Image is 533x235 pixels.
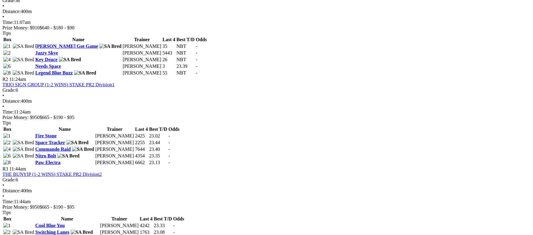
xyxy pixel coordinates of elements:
[2,199,14,204] span: Time:
[35,216,99,222] th: Name
[123,63,162,69] td: [PERSON_NAME]
[100,223,139,229] td: [PERSON_NAME]
[35,44,98,49] a: [PERSON_NAME] Got Game
[100,216,139,222] th: Trainer
[2,14,4,19] span: •
[173,216,184,222] th: Odds
[2,183,4,188] span: •
[95,140,134,146] td: [PERSON_NAME]
[196,64,197,69] span: -
[40,25,75,30] span: $640 - $180 - $90
[176,50,195,56] td: NBT
[3,160,11,165] img: 8
[3,147,11,152] img: 4
[2,115,531,120] div: Prize Money: $950
[59,57,81,62] img: SA Bred
[3,153,11,159] img: 6
[2,88,16,93] span: Grade:
[2,109,14,114] span: Time:
[3,223,11,228] img: 1
[35,230,69,235] a: Switching Lanes
[35,160,60,165] a: Paw Electra
[35,140,65,145] a: Space Tracker
[162,57,176,63] td: 26
[2,194,4,199] span: •
[123,70,162,76] td: [PERSON_NAME]
[2,25,531,31] div: Prize Money: $910
[95,160,134,166] td: [PERSON_NAME]
[2,98,531,104] div: 400m
[40,204,75,210] span: $665 - $190 - $95
[2,188,21,193] span: Distance:
[35,147,71,152] a: Commando Raid
[173,223,175,228] span: -
[162,43,176,49] td: 35
[95,126,134,132] th: Trainer
[99,44,121,49] img: SA Bred
[9,166,26,171] span: 11:44am
[95,133,134,139] td: [PERSON_NAME]
[140,216,153,222] th: Last 4
[35,70,73,75] a: Legend Blue Buzz
[135,140,148,146] td: 2255
[176,43,195,49] td: NBT
[168,147,170,152] span: -
[135,126,148,132] th: Last 4
[57,153,79,159] img: SA Bred
[168,126,180,132] th: Odds
[2,20,531,25] div: 11:07am
[13,147,34,152] img: SA Bred
[196,57,197,62] span: -
[2,177,531,183] div: 6
[3,70,11,76] img: 8
[162,70,176,76] td: 55
[2,9,531,14] div: 400m
[40,115,75,120] span: $665 - $190 - $95
[173,230,175,235] span: -
[2,172,102,177] a: THE BUNYIP (1-2 WINS) STAKE PR2 Division2
[35,37,122,43] th: Name
[35,223,65,228] a: Cool Blue You
[196,44,197,49] span: -
[162,63,176,69] td: 3
[35,50,58,55] a: Jazzy Skye
[35,133,56,138] a: Fire Stone
[149,140,168,146] td: 23.44
[2,93,4,98] span: •
[3,57,11,62] img: 4
[13,44,34,49] img: SA Bred
[162,37,176,43] th: Last 4
[3,140,11,145] img: 2
[123,50,162,56] td: [PERSON_NAME]
[2,177,16,182] span: Grade:
[3,50,11,56] img: 2
[2,88,531,93] div: 6
[35,57,57,62] a: Key Deuce
[149,153,168,159] td: 23.35
[2,166,8,171] span: R3
[176,37,195,43] th: Best T/D
[2,210,11,215] span: Tips
[2,98,21,104] span: Distance:
[153,216,172,222] th: Best T/D
[13,140,34,145] img: SA Bred
[35,153,56,158] a: Nitro Bolt
[135,133,148,139] td: 2425
[135,153,148,159] td: 4354
[66,140,89,145] img: SA Bred
[74,70,96,76] img: SA Bred
[2,188,531,194] div: 400m
[2,31,11,36] span: Tips
[168,160,170,165] span: -
[153,223,172,229] td: 23.33
[162,50,176,56] td: 5443
[176,70,195,76] td: NBT
[2,109,531,115] div: 11:24am
[3,127,12,132] span: Box
[13,57,34,62] img: SA Bred
[196,70,197,75] span: -
[13,153,34,159] img: SA Bred
[2,9,21,14] span: Distance:
[2,3,4,8] span: •
[3,64,11,69] img: 6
